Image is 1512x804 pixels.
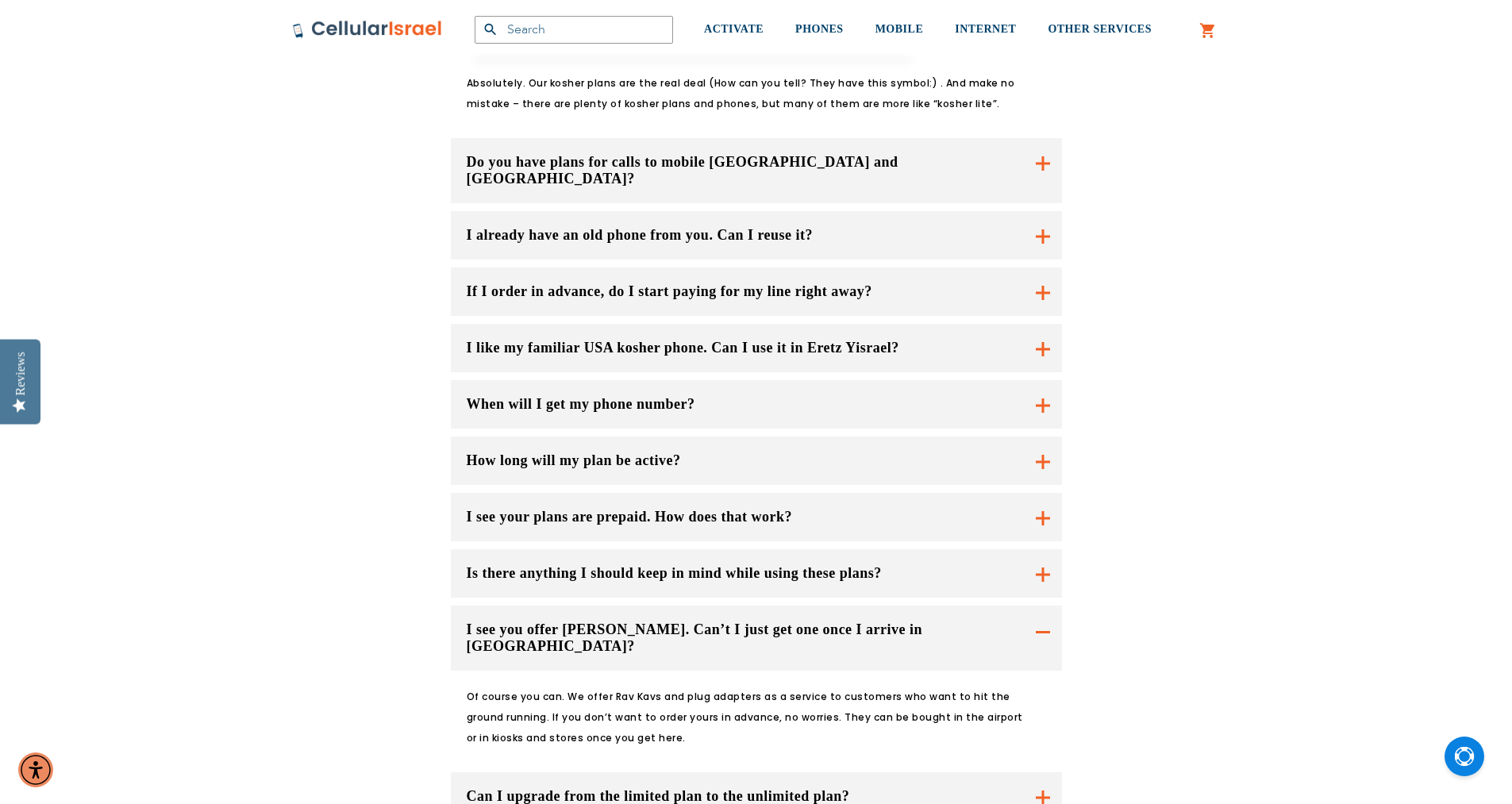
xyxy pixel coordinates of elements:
[795,23,844,35] span: PHONES
[451,606,1062,671] button: I see you offer [PERSON_NAME]. Can’t I just get one once I arrive in [GEOGRAPHIC_DATA]?
[875,23,924,35] span: MOBILE
[18,752,53,787] div: Accessibility Menu
[451,211,1062,260] button: I already have an old phone from you. Can I reuse it?
[451,138,1062,203] button: Do you have plans for calls to mobile [GEOGRAPHIC_DATA] and [GEOGRAPHIC_DATA]?
[467,687,1026,748] p: Of course you can. We offer Rav Kavs and plug adapters as a service to customers who want to hit ...
[451,267,1062,316] button: If I order in advance, do I start paying for my line right away?
[451,493,1062,541] button: I see your plans are prepaid. How does that work?
[13,352,28,395] div: Reviews
[451,549,1062,598] button: Is there anything I should keep in mind while using these plans?
[451,380,1062,429] button: When will I get my phone number?
[704,23,764,35] span: ACTIVATE
[475,16,673,44] input: Search
[1048,23,1152,35] span: OTHER SERVICES
[292,20,443,39] img: Cellular Israel Logo
[955,23,1016,35] span: INTERNET
[467,73,1026,114] p: Absolutely. Our kosher plans are the real deal (How can you tell? They have this symbol:) . And m...
[451,437,1062,485] button: How long will my plan be active?
[451,324,1062,372] button: I like my familiar USA kosher phone. Can I use it in Eretz Yisrael?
